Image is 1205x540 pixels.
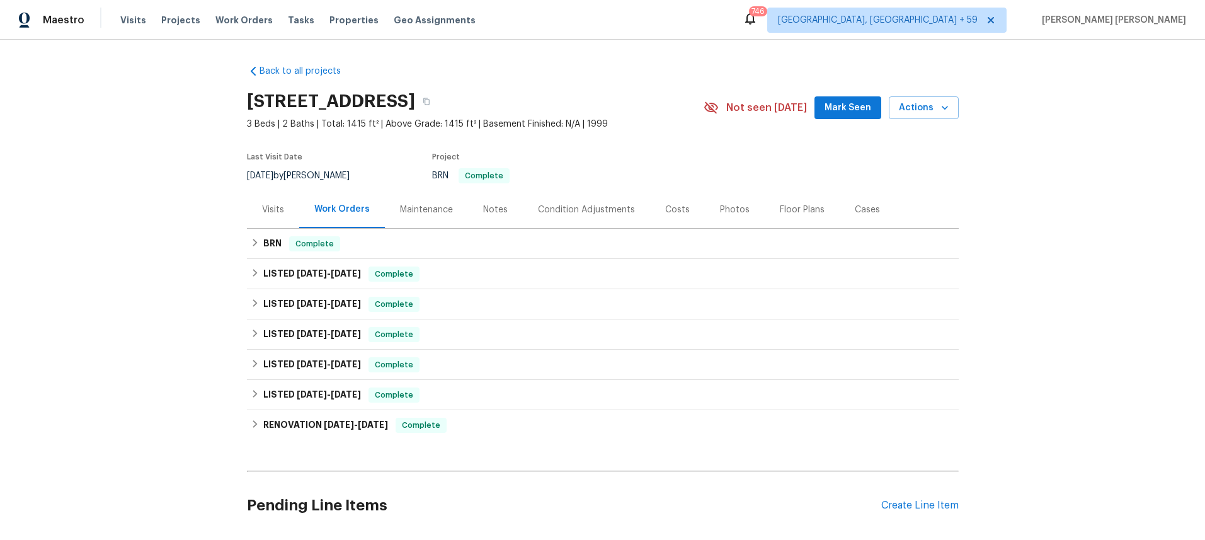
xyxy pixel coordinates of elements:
h6: LISTED [263,297,361,312]
span: - [297,390,361,399]
a: Back to all projects [247,65,368,78]
div: Maintenance [400,204,453,216]
span: - [324,420,388,429]
span: Maestro [43,14,84,26]
span: Complete [370,328,418,341]
span: [DATE] [331,390,361,399]
span: Last Visit Date [247,153,302,161]
h6: LISTED [263,327,361,342]
span: [PERSON_NAME] [PERSON_NAME] [1037,14,1186,26]
span: [GEOGRAPHIC_DATA], [GEOGRAPHIC_DATA] + 59 [778,14,978,26]
span: [DATE] [331,330,361,338]
div: 746 [751,5,765,18]
span: - [297,360,361,369]
span: Not seen [DATE] [726,101,807,114]
span: - [297,330,361,338]
span: [DATE] [331,269,361,278]
h2: [STREET_ADDRESS] [247,95,415,108]
span: - [297,299,361,308]
div: Condition Adjustments [538,204,635,216]
span: Complete [370,298,418,311]
h6: BRN [263,236,282,251]
div: Notes [483,204,508,216]
span: Work Orders [215,14,273,26]
button: Copy Address [415,90,438,113]
span: Geo Assignments [394,14,476,26]
div: BRN Complete [247,229,959,259]
div: Floor Plans [780,204,825,216]
div: Work Orders [314,203,370,215]
span: Properties [329,14,379,26]
span: [DATE] [297,269,327,278]
h6: LISTED [263,267,361,282]
span: Complete [370,268,418,280]
span: [DATE] [297,390,327,399]
span: Complete [370,359,418,371]
span: Visits [120,14,146,26]
div: Visits [262,204,284,216]
span: BRN [432,171,510,180]
span: [DATE] [297,299,327,308]
span: [DATE] [331,299,361,308]
span: Projects [161,14,200,26]
span: [DATE] [247,171,273,180]
div: Cases [855,204,880,216]
div: LISTED [DATE]-[DATE]Complete [247,319,959,350]
span: 3 Beds | 2 Baths | Total: 1415 ft² | Above Grade: 1415 ft² | Basement Finished: N/A | 1999 [247,118,704,130]
h6: LISTED [263,357,361,372]
span: Complete [397,419,445,432]
div: by [PERSON_NAME] [247,168,365,183]
span: Actions [899,100,949,116]
div: LISTED [DATE]-[DATE]Complete [247,259,959,289]
span: Project [432,153,460,161]
div: RENOVATION [DATE]-[DATE]Complete [247,410,959,440]
span: Complete [370,389,418,401]
span: [DATE] [297,360,327,369]
span: [DATE] [331,360,361,369]
button: Actions [889,96,959,120]
div: LISTED [DATE]-[DATE]Complete [247,380,959,410]
span: - [297,269,361,278]
div: LISTED [DATE]-[DATE]Complete [247,350,959,380]
span: [DATE] [324,420,354,429]
span: Complete [460,172,508,180]
h6: RENOVATION [263,418,388,433]
div: Costs [665,204,690,216]
span: Mark Seen [825,100,871,116]
span: [DATE] [297,330,327,338]
h2: Pending Line Items [247,476,881,535]
div: LISTED [DATE]-[DATE]Complete [247,289,959,319]
span: Complete [290,238,339,250]
h6: LISTED [263,388,361,403]
span: [DATE] [358,420,388,429]
button: Mark Seen [814,96,881,120]
div: Create Line Item [881,500,959,512]
div: Photos [720,204,750,216]
span: Tasks [288,16,314,25]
